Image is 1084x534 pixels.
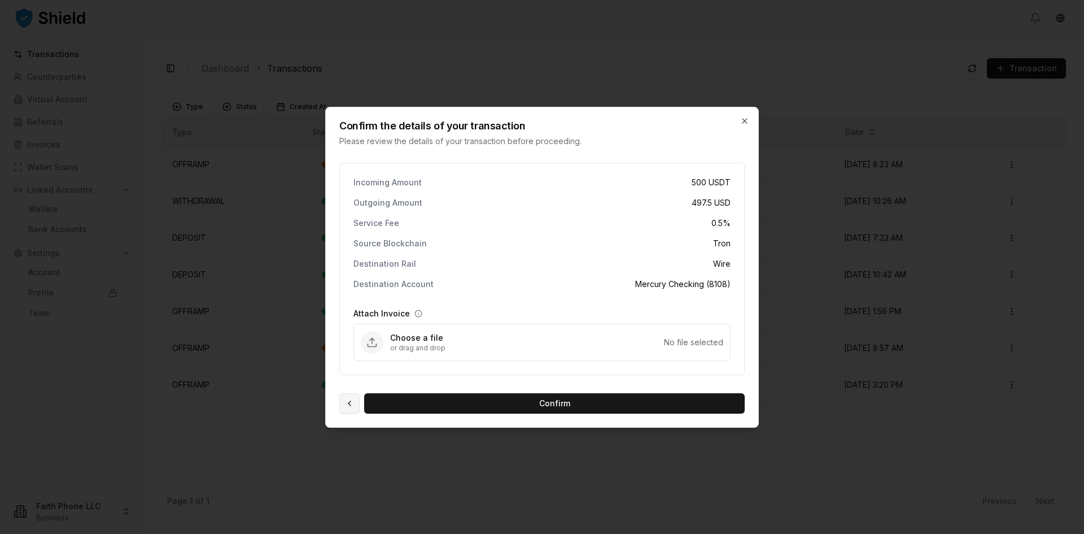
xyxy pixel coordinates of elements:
[635,279,731,290] span: Mercury Checking (8108)
[711,218,731,229] span: 0.5 %
[339,136,745,147] p: Please review the details of your transaction before proceeding.
[713,238,731,249] span: Tron
[390,344,664,353] p: or drag and drop
[353,179,422,186] p: Incoming Amount
[353,308,410,319] label: Attach Invoice
[339,121,745,131] h2: Confirm the details of your transaction
[353,260,416,268] p: Destination Rail
[353,324,731,361] div: Upload Attach Invoice
[353,240,427,248] p: Source Blockchain
[364,393,745,414] button: Confirm
[692,197,731,209] span: 497.5 USD
[353,219,399,227] p: Service Fee
[353,280,434,288] p: Destination Account
[692,177,731,188] span: 500 USDT
[664,337,723,348] div: No file selected
[390,332,664,344] p: Choose a file
[713,258,731,270] span: Wire
[353,199,422,207] p: Outgoing Amount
